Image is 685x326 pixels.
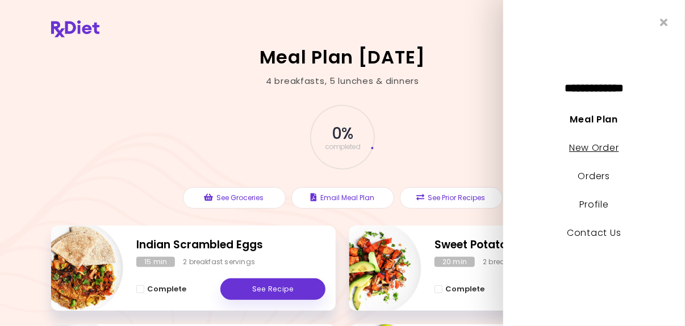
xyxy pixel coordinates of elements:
[183,187,286,209] button: See Groceries
[578,170,610,183] a: Orders
[435,282,484,296] button: Complete - Sweet Potato Hash
[136,237,325,253] h2: Indian Scrambled Eggs
[220,278,325,300] a: See Recipe - Indian Scrambled Eggs
[435,237,624,253] h2: Sweet Potato Hash
[136,282,186,296] button: Complete - Indian Scrambled Eggs
[570,113,618,126] a: Meal Plan
[660,17,668,28] i: Close
[325,143,361,150] span: completed
[136,257,175,267] div: 15 min
[435,257,475,267] div: 20 min
[183,257,255,267] div: 2 breakfast servings
[291,187,394,209] button: Email Meal Plan
[260,48,426,66] h2: Meal Plan [DATE]
[332,124,353,143] span: 0 %
[29,221,123,315] img: Info - Indian Scrambled Eggs
[147,285,186,294] span: Complete
[51,20,99,37] img: RxDiet
[483,257,555,267] div: 2 breakfast servings
[445,285,484,294] span: Complete
[569,141,619,154] a: New Order
[400,187,503,209] button: See Prior Recipes
[266,75,419,88] div: 4 breakfasts , 5 lunches & dinners
[579,198,609,211] a: Profile
[567,226,621,239] a: Contact Us
[327,221,421,315] img: Info - Sweet Potato Hash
